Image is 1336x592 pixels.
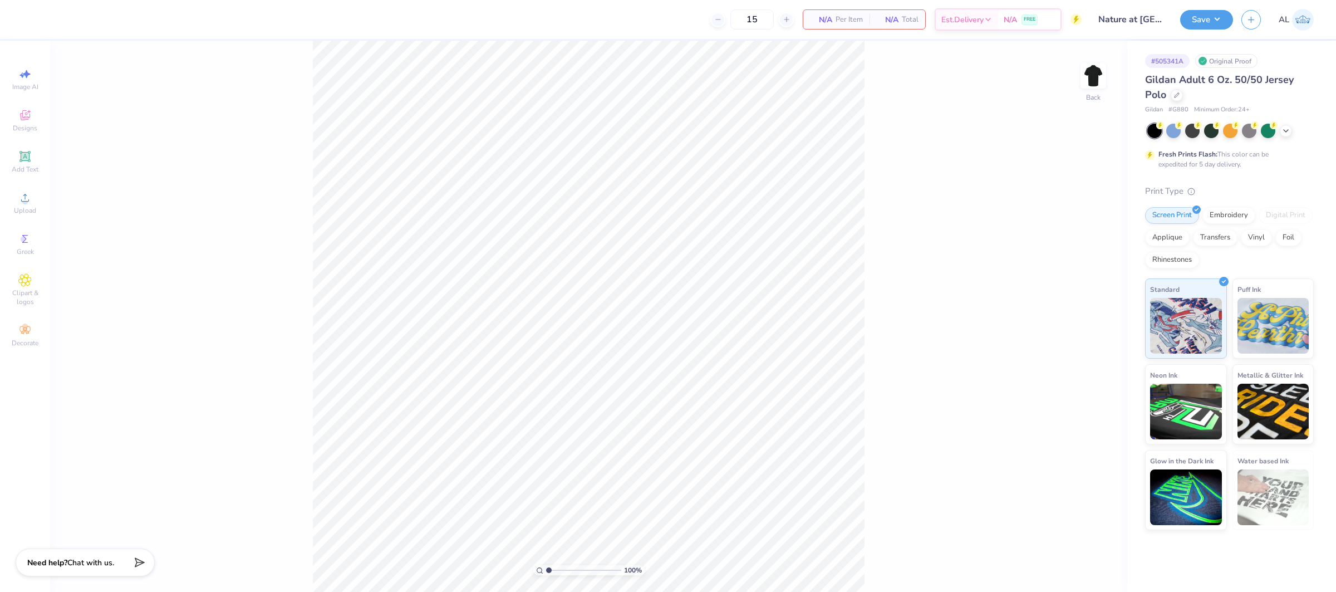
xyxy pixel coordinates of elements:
[6,288,45,306] span: Clipart & logos
[836,14,863,26] span: Per Item
[1241,229,1272,246] div: Vinyl
[1202,207,1255,224] div: Embroidery
[67,557,114,568] span: Chat with us.
[1150,384,1222,439] img: Neon Ink
[941,14,984,26] span: Est. Delivery
[1158,150,1217,159] strong: Fresh Prints Flash:
[1237,469,1309,525] img: Water based Ink
[876,14,898,26] span: N/A
[1279,9,1314,31] a: AL
[1145,207,1199,224] div: Screen Print
[1259,207,1313,224] div: Digital Print
[1145,252,1199,268] div: Rhinestones
[1150,283,1180,295] span: Standard
[1158,149,1295,169] div: This color can be expedited for 5 day delivery.
[810,14,832,26] span: N/A
[1180,10,1233,30] button: Save
[1292,9,1314,31] img: Angela Legaspi
[12,339,38,348] span: Decorate
[1150,369,1177,381] span: Neon Ink
[1194,105,1250,115] span: Minimum Order: 24 +
[624,565,642,575] span: 100 %
[1086,92,1101,102] div: Back
[1004,14,1017,26] span: N/A
[17,247,34,256] span: Greek
[1150,298,1222,354] img: Standard
[1145,105,1163,115] span: Gildan
[1024,16,1035,23] span: FREE
[1195,54,1258,68] div: Original Proof
[1150,469,1222,525] img: Glow in the Dark Ink
[1168,105,1188,115] span: # G880
[1237,298,1309,354] img: Puff Ink
[1150,455,1214,467] span: Glow in the Dark Ink
[1275,229,1301,246] div: Foil
[1082,65,1104,87] img: Back
[1145,73,1294,101] span: Gildan Adult 6 Oz. 50/50 Jersey Polo
[1193,229,1237,246] div: Transfers
[1237,455,1289,467] span: Water based Ink
[12,82,38,91] span: Image AI
[730,9,774,30] input: – –
[12,165,38,174] span: Add Text
[1090,8,1172,31] input: Untitled Design
[902,14,918,26] span: Total
[27,557,67,568] strong: Need help?
[1237,384,1309,439] img: Metallic & Glitter Ink
[14,206,36,215] span: Upload
[1145,185,1314,198] div: Print Type
[1237,283,1261,295] span: Puff Ink
[1237,369,1303,381] span: Metallic & Glitter Ink
[13,124,37,133] span: Designs
[1279,13,1289,26] span: AL
[1145,229,1190,246] div: Applique
[1145,54,1190,68] div: # 505341A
